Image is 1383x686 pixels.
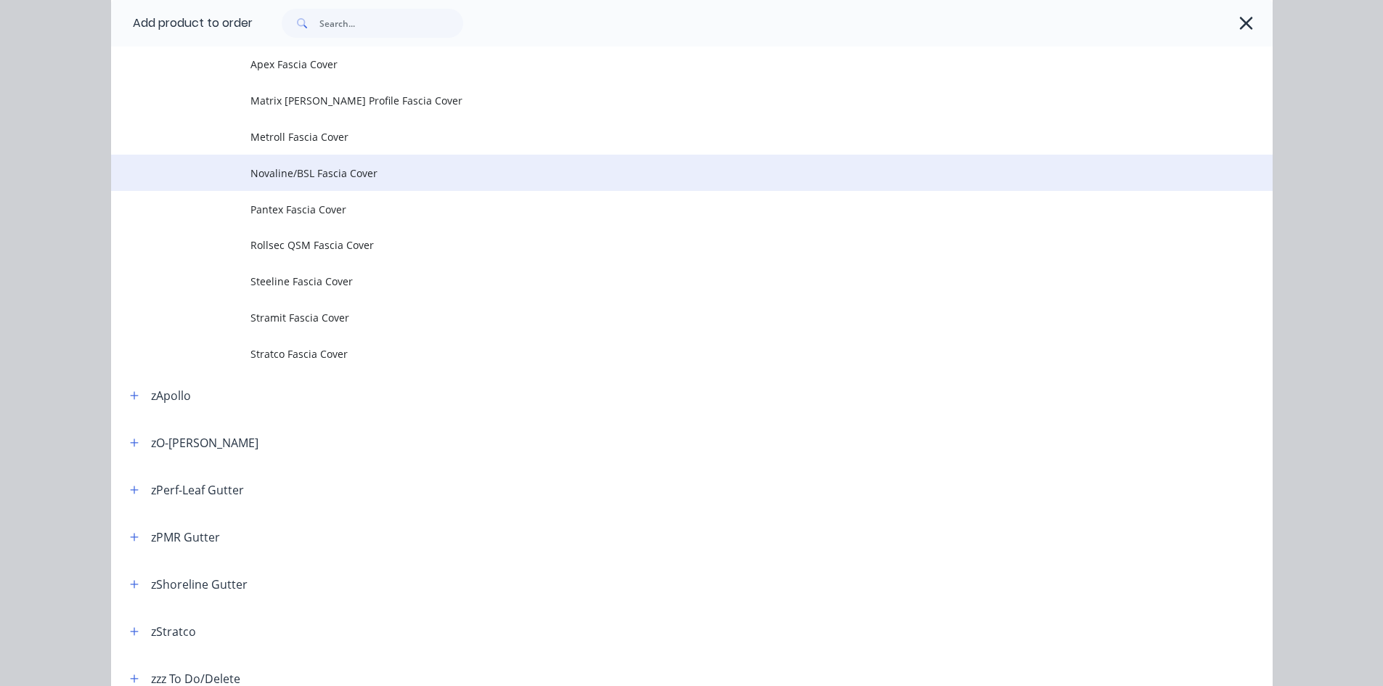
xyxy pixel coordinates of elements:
span: Steeline Fascia Cover [250,274,1068,289]
span: Stramit Fascia Cover [250,310,1068,325]
div: zShoreline Gutter [151,576,248,593]
span: Rollsec QSM Fascia Cover [250,237,1068,253]
span: Pantex Fascia Cover [250,202,1068,217]
div: zApollo [151,387,191,404]
div: zPMR Gutter [151,528,220,546]
div: zStratco [151,623,196,640]
span: Novaline/BSL Fascia Cover [250,166,1068,181]
span: Stratco Fascia Cover [250,346,1068,362]
span: Matrix [PERSON_NAME] Profile Fascia Cover [250,93,1068,108]
span: Metroll Fascia Cover [250,129,1068,144]
div: zO-[PERSON_NAME] [151,434,258,452]
input: Search... [319,9,463,38]
div: zPerf-Leaf Gutter [151,481,244,499]
span: Apex Fascia Cover [250,57,1068,72]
